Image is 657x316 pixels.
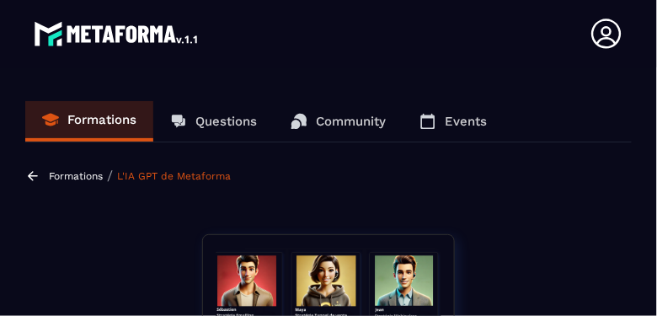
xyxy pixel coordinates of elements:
[67,112,136,127] p: Formations
[153,101,274,142] a: Questions
[49,170,103,182] a: Formations
[25,101,153,142] a: Formations
[316,114,386,129] p: Community
[445,114,487,129] p: Events
[107,168,113,184] span: /
[34,17,200,51] img: logo
[117,170,231,182] a: L'IA GPT de Metaforma
[274,101,403,142] a: Community
[195,114,257,129] p: Questions
[403,101,504,142] a: Events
